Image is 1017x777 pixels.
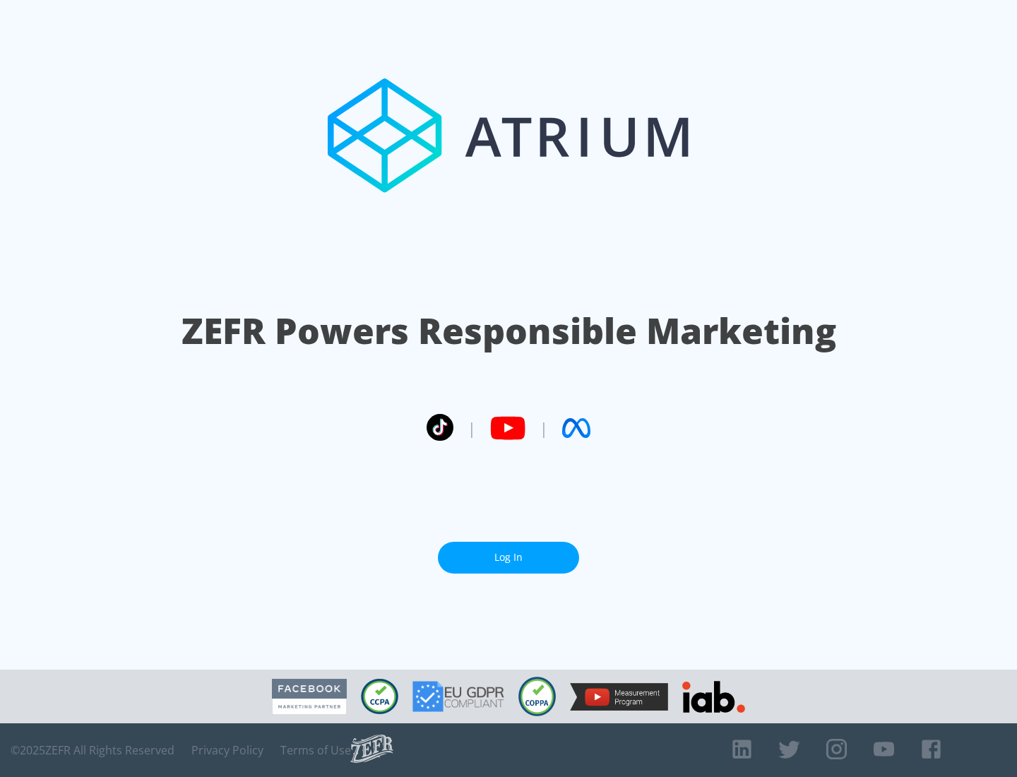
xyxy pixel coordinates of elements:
img: IAB [682,681,745,713]
a: Log In [438,542,579,574]
img: GDPR Compliant [412,681,504,712]
img: YouTube Measurement Program [570,683,668,711]
h1: ZEFR Powers Responsible Marketing [182,307,836,355]
img: Facebook Marketing Partner [272,679,347,715]
span: © 2025 ZEFR All Rights Reserved [11,743,174,757]
span: | [540,417,548,439]
span: | [468,417,476,439]
img: CCPA Compliant [361,679,398,714]
img: COPPA Compliant [518,677,556,716]
a: Privacy Policy [191,743,263,757]
a: Terms of Use [280,743,351,757]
